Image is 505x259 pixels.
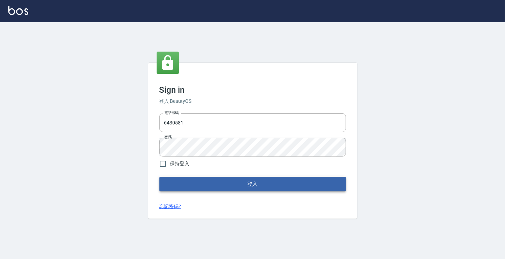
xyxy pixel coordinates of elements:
img: Logo [8,6,28,15]
a: 忘記密碼? [159,203,181,210]
h3: Sign in [159,85,346,95]
h6: 登入 BeautyOS [159,98,346,105]
label: 密碼 [164,135,172,140]
label: 電話號碼 [164,110,179,115]
span: 保持登入 [170,160,190,167]
button: 登入 [159,177,346,191]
